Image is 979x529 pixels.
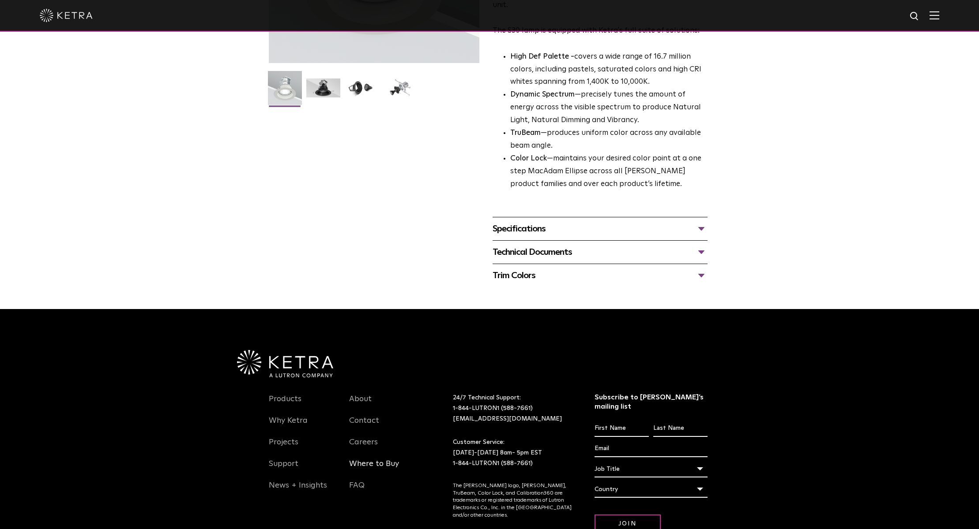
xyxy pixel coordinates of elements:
[595,481,708,498] div: Country
[510,91,575,98] strong: Dynamic Spectrum
[453,460,533,466] a: 1-844-LUTRON1 (588-7661)
[237,350,333,377] img: Ketra-aLutronCo_White_RGB
[349,437,378,458] a: Careers
[349,394,372,414] a: About
[595,461,708,477] div: Job Title
[493,268,708,283] div: Trim Colors
[268,71,302,112] img: S30-DownlightTrim-2021-Web-Square
[453,416,562,422] a: [EMAIL_ADDRESS][DOMAIN_NAME]
[595,440,708,457] input: Email
[909,11,920,22] img: search icon
[653,420,708,437] input: Last Name
[510,89,708,127] li: —precisely tunes the amount of energy across the visible spectrum to produce Natural Light, Natur...
[349,393,416,501] div: Navigation Menu
[493,222,708,236] div: Specifications
[510,153,708,191] li: —maintains your desired color point at a one step MacAdam Ellipse across all [PERSON_NAME] produc...
[453,437,572,469] p: Customer Service: [DATE]-[DATE] 8am- 5pm EST
[510,127,708,153] li: —produces uniform color across any available beam angle.
[453,482,572,519] p: The [PERSON_NAME] logo, [PERSON_NAME], TruBeam, Color Lock, and Calibration360 are trademarks or ...
[510,155,547,162] strong: Color Lock
[453,405,533,411] a: 1-844-LUTRON1 (588-7661)
[269,394,301,414] a: Products
[269,416,308,436] a: Why Ketra
[269,459,298,479] a: Support
[930,11,939,19] img: Hamburger%20Nav.svg
[595,420,649,437] input: First Name
[349,416,379,436] a: Contact
[493,245,708,259] div: Technical Documents
[345,78,379,104] img: S30 Halo Downlight_Table Top_Black
[269,393,336,501] div: Navigation Menu
[510,51,708,89] p: covers a wide range of 16.7 million colors, including pastels, saturated colors and high CRI whit...
[40,9,93,22] img: ketra-logo-2019-white
[269,481,327,501] a: News + Insights
[306,78,340,104] img: S30 Halo Downlight_Hero_Black_Gradient
[510,53,574,60] strong: High Def Palette -
[349,459,399,479] a: Where to Buy
[595,393,708,411] h3: Subscribe to [PERSON_NAME]’s mailing list
[349,481,365,501] a: FAQ
[510,129,541,137] strong: TruBeam
[383,78,417,104] img: S30 Halo Downlight_Exploded_Black
[269,437,298,458] a: Projects
[453,393,572,424] p: 24/7 Technical Support:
